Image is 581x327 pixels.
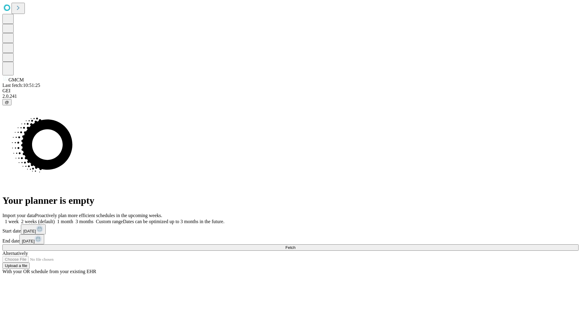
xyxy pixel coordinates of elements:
[2,213,35,218] span: Import your data
[2,83,40,88] span: Last fetch: 10:51:25
[2,234,579,244] div: End date
[23,229,36,233] span: [DATE]
[21,219,55,224] span: 2 weeks (default)
[2,195,579,206] h1: Your planner is empty
[21,224,46,234] button: [DATE]
[8,77,24,82] span: GMCM
[76,219,94,224] span: 3 months
[5,219,19,224] span: 1 week
[2,244,579,251] button: Fetch
[57,219,73,224] span: 1 month
[19,234,44,244] button: [DATE]
[5,100,9,104] span: @
[2,99,11,105] button: @
[22,239,34,243] span: [DATE]
[2,251,28,256] span: Alternatively
[2,263,30,269] button: Upload a file
[2,88,579,94] div: GEI
[123,219,224,224] span: Dates can be optimized up to 3 months in the future.
[285,245,295,250] span: Fetch
[96,219,123,224] span: Custom range
[2,269,96,274] span: With your OR schedule from your existing EHR
[2,224,579,234] div: Start date
[2,94,579,99] div: 2.0.241
[35,213,162,218] span: Proactively plan more efficient schedules in the upcoming weeks.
